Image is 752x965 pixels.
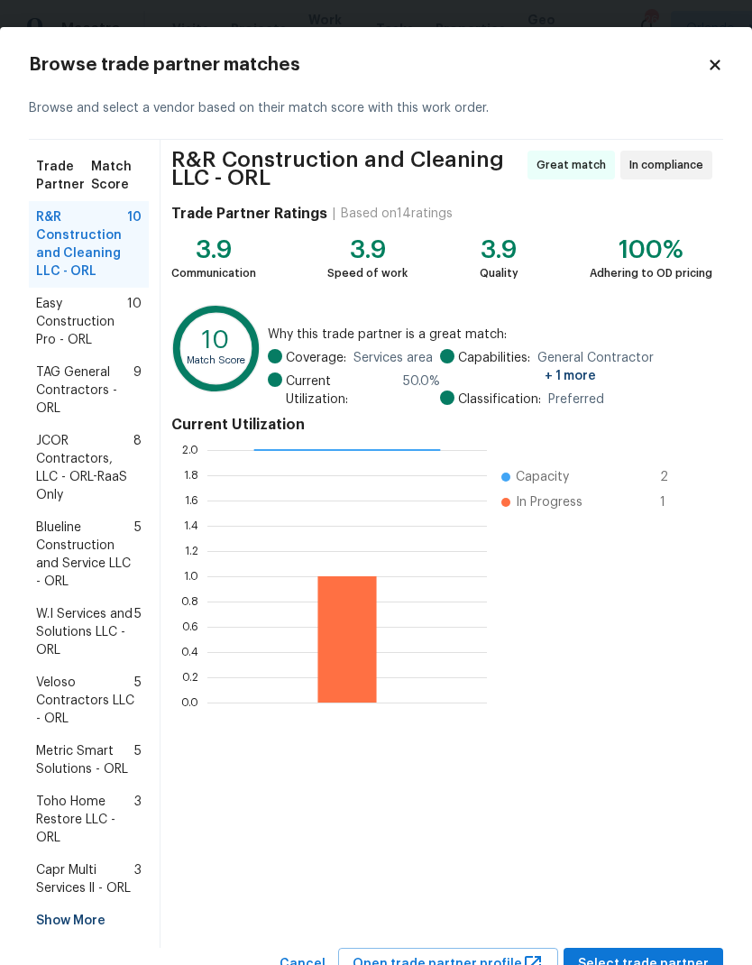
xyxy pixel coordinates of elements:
text: 1.6 [185,495,198,506]
span: W.I Services and Solutions LLC - ORL [36,605,134,659]
div: 3.9 [171,241,256,259]
span: In Progress [516,493,582,511]
span: Trade Partner [36,158,91,194]
span: 5 [134,519,142,591]
span: Why this trade partner is a great match: [268,326,712,344]
span: Blueline Construction and Service LLC - ORL [36,519,134,591]
span: Metric Smart Solutions - ORL [36,742,134,778]
text: 2.0 [182,445,198,455]
text: Match Score [187,355,245,365]
span: Preferred [548,391,604,409]
span: 5 [134,605,142,659]
div: Show More [29,905,149,937]
text: 10 [202,328,229,353]
div: Based on 14 ratings [341,205,453,223]
span: 3 [134,861,142,897]
span: Great match [536,156,613,174]
span: Classification: [458,391,541,409]
span: In compliance [629,156,711,174]
text: 1.4 [184,520,198,531]
div: Browse and select a vendor based on their match score with this work order. [29,78,723,140]
span: R&R Construction and Cleaning LLC - ORL [36,208,127,280]
span: Capr Multi Services ll - ORL [36,861,134,897]
h4: Trade Partner Ratings [171,205,327,223]
text: 1.0 [184,571,198,582]
div: Quality [480,264,518,282]
span: Current Utilization: [286,372,397,409]
text: 0.4 [181,647,198,657]
span: Services area [353,349,433,367]
text: 0.0 [181,697,198,708]
span: 8 [133,432,142,504]
span: 5 [134,674,142,728]
h2: Browse trade partner matches [29,56,707,74]
span: Capabilities: [458,349,530,385]
span: 10 [127,295,142,349]
span: General Contractor [537,349,712,385]
div: 3.9 [480,241,518,259]
span: Match Score [91,158,142,194]
span: R&R Construction and Cleaning LLC - ORL [171,151,522,187]
div: Speed of work [327,264,408,282]
span: Toho Home Restore LLC - ORL [36,793,134,847]
text: 1.2 [185,546,198,556]
span: 10 [127,208,142,280]
span: 2 [660,468,689,486]
div: Communication [171,264,256,282]
span: 1 [660,493,689,511]
text: 0.8 [181,596,198,607]
span: Veloso Contractors LLC - ORL [36,674,134,728]
span: TAG General Contractors - ORL [36,363,133,418]
h4: Current Utilization [171,416,712,434]
span: 50.0 % [403,372,440,409]
span: 9 [133,363,142,418]
div: | [327,205,341,223]
div: 3.9 [327,241,408,259]
div: 100% [590,241,712,259]
span: Capacity [516,468,569,486]
span: 5 [134,742,142,778]
span: JCOR Contractors, LLC - ORL-RaaS Only [36,432,133,504]
span: Easy Construction Pro - ORL [36,295,127,349]
span: Coverage: [286,349,346,367]
span: + 1 more [545,370,596,382]
text: 1.8 [184,470,198,481]
span: 3 [134,793,142,847]
div: Adhering to OD pricing [590,264,712,282]
text: 0.2 [182,672,198,683]
text: 0.6 [182,621,198,632]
